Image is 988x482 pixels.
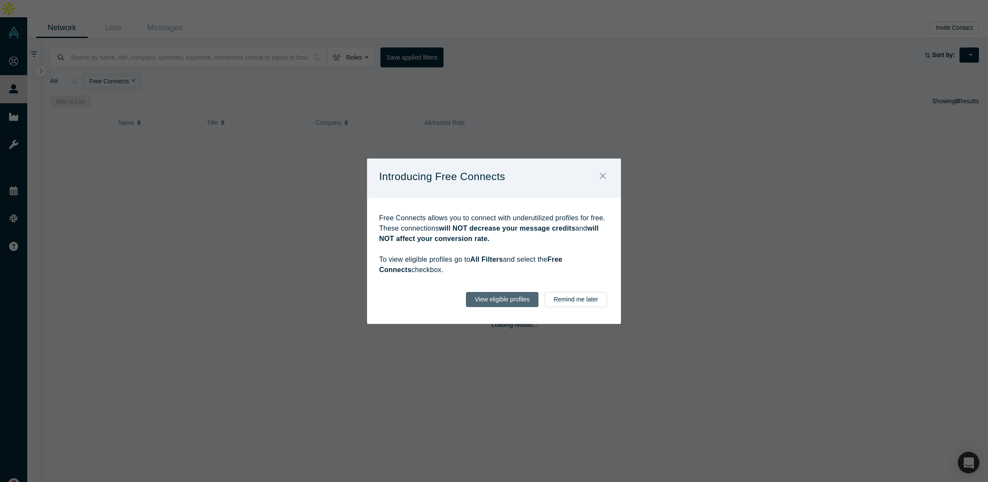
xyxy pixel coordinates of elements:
strong: will NOT affect your conversion rate. [379,225,599,242]
button: Close [594,168,612,186]
p: Free Connects allows you to connect with underutilized profiles for free. These connections and T... [379,213,609,275]
button: View eligible profiles [466,292,539,307]
strong: Free Connects [379,256,562,273]
strong: All Filters [470,256,503,263]
button: Remind me later [545,292,607,307]
strong: will NOT decrease your message credits [439,225,575,232]
p: Introducing Free Connects [379,168,505,186]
